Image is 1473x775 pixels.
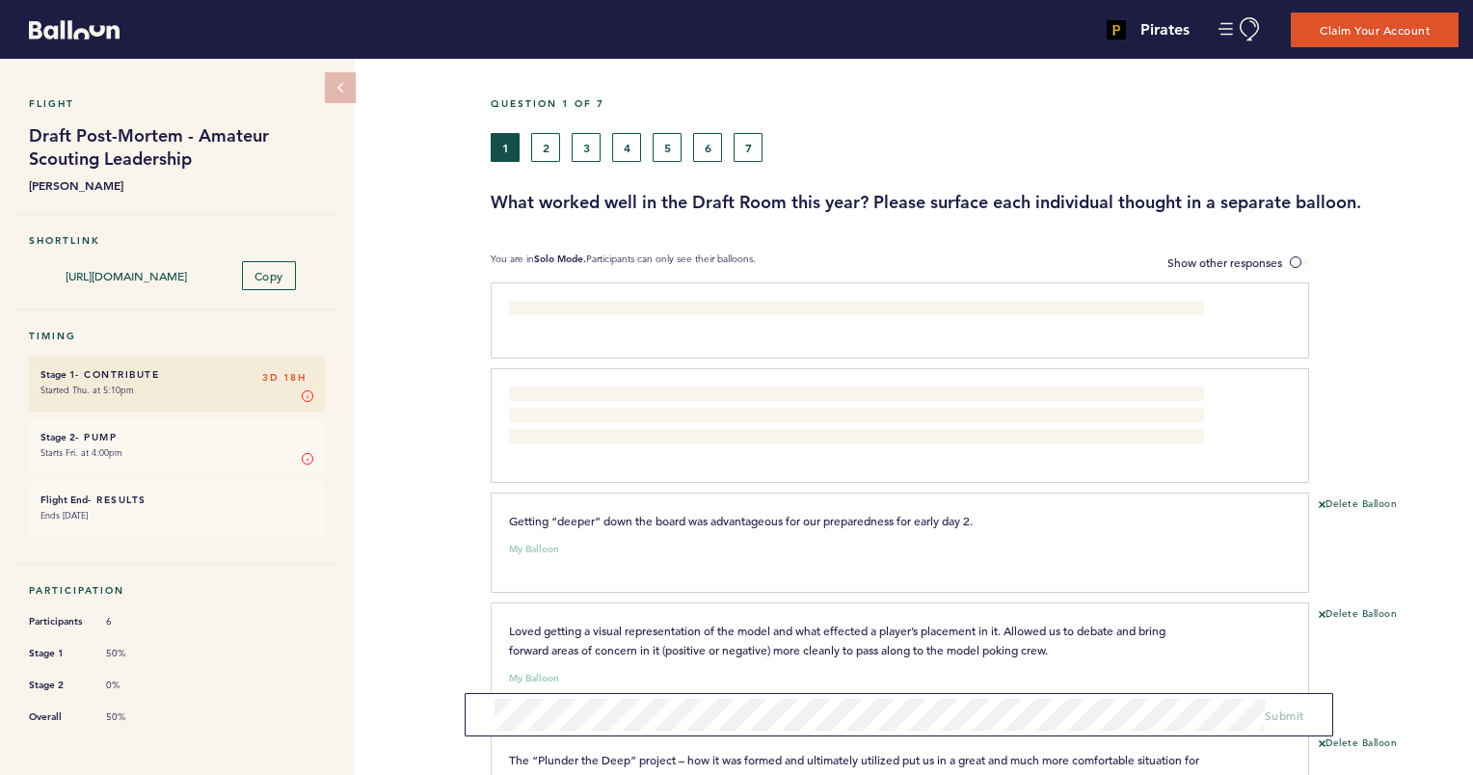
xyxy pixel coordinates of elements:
span: Getting “deeper” down the board was advantageous for our preparedness for early day 2. [509,513,973,528]
p: You are in Participants can only see their balloons. [491,253,756,273]
button: 7 [734,133,763,162]
small: Stage 1 [40,368,75,381]
span: Loved getting a visual representation of the model and what effected a player’s placement in it. ... [509,623,1168,657]
span: 0% [106,679,164,692]
h5: Shortlink [29,234,325,247]
time: Ends [DATE] [40,509,88,521]
span: 6 [106,615,164,628]
span: Stage 2 [29,676,87,695]
button: Delete Balloon [1319,736,1397,752]
button: 3 [572,133,601,162]
button: Claim Your Account [1291,13,1459,47]
button: Delete Balloon [1319,607,1397,623]
h6: - Pump [40,431,313,443]
b: [PERSON_NAME] [29,175,325,195]
h6: - Contribute [40,368,313,381]
small: Flight End [40,494,88,506]
span: Stage 1 [29,644,87,663]
h5: Timing [29,330,325,342]
span: Participants [29,612,87,631]
span: 50% [106,647,164,660]
button: 4 [612,133,641,162]
button: Submit [1265,706,1304,725]
span: Getting exposure to the Model Interpretability Plots was very helpful in understanding where a pl... [509,388,1178,442]
button: Manage Account [1219,17,1262,41]
h5: Question 1 of 7 [491,97,1459,110]
span: Show other responses [1167,254,1282,270]
button: 2 [531,133,560,162]
h3: What worked well in the Draft Room this year? Please surface each individual thought in a separat... [491,191,1459,214]
span: I do think it is benificial to have the area supervisors in the room for the draft. I am glad tha... [509,303,1146,318]
h4: Pirates [1140,18,1190,41]
time: Starts Fri. at 4:00pm [40,446,122,459]
h5: Participation [29,584,325,597]
h6: - Results [40,494,313,506]
time: Started Thu. at 5:10pm [40,384,134,396]
span: Submit [1265,708,1304,723]
small: Stage 2 [40,431,75,443]
span: Copy [254,268,283,283]
span: 50% [106,710,164,724]
button: 5 [653,133,682,162]
span: Overall [29,708,87,727]
button: Copy [242,261,296,290]
h1: Draft Post-Mortem - Amateur Scouting Leadership [29,124,325,171]
svg: Balloon [29,20,120,40]
small: My Balloon [509,545,559,554]
span: 3D 18H [262,368,306,387]
button: Delete Balloon [1319,497,1397,513]
button: 1 [491,133,520,162]
b: Solo Mode. [534,253,586,265]
button: 6 [693,133,722,162]
a: Balloon [14,19,120,40]
small: My Balloon [509,674,559,683]
h5: Flight [29,97,325,110]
